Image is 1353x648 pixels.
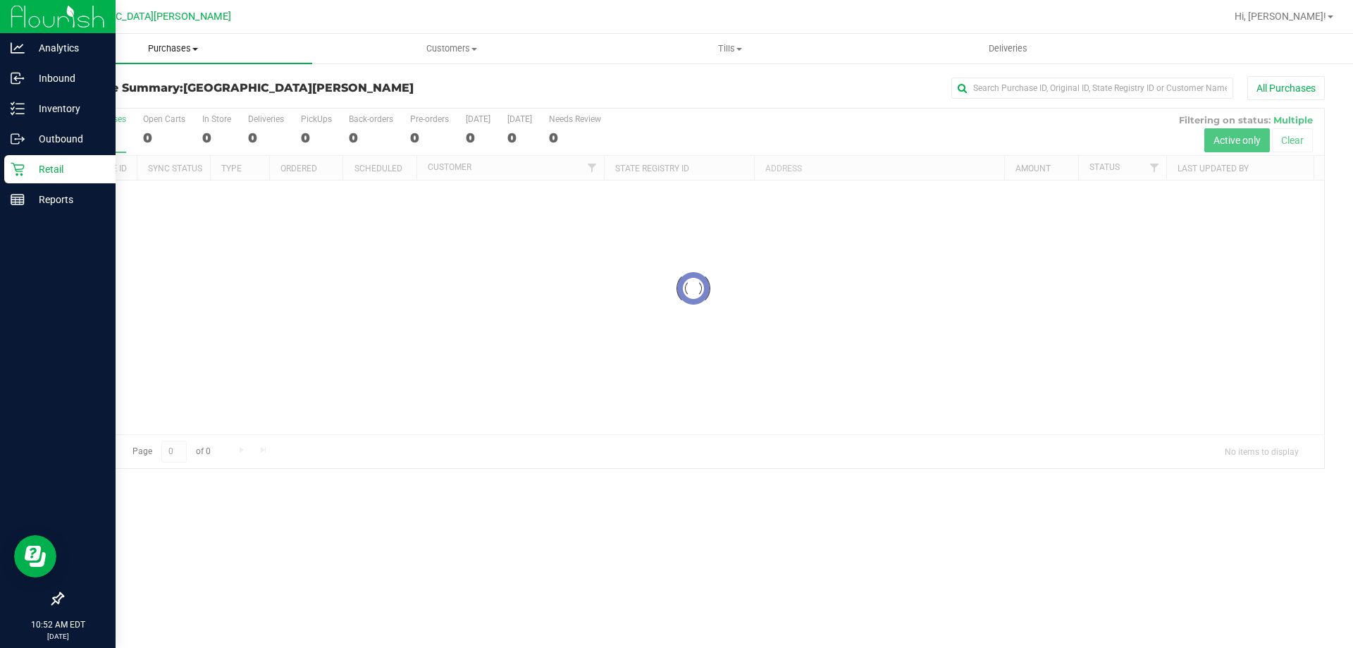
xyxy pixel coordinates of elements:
[25,39,109,56] p: Analytics
[34,42,312,55] span: Purchases
[970,42,1046,55] span: Deliveries
[11,162,25,176] inline-svg: Retail
[951,78,1233,99] input: Search Purchase ID, Original ID, State Registry ID or Customer Name...
[11,192,25,207] inline-svg: Reports
[183,81,414,94] span: [GEOGRAPHIC_DATA][PERSON_NAME]
[25,191,109,208] p: Reports
[11,132,25,146] inline-svg: Outbound
[14,535,56,577] iframe: Resource center
[62,82,483,94] h3: Purchase Summary:
[6,618,109,631] p: 10:52 AM EDT
[25,100,109,117] p: Inventory
[869,34,1147,63] a: Deliveries
[313,42,590,55] span: Customers
[25,130,109,147] p: Outbound
[11,41,25,55] inline-svg: Analytics
[25,161,109,178] p: Retail
[57,11,231,23] span: [GEOGRAPHIC_DATA][PERSON_NAME]
[591,34,869,63] a: Tills
[1247,76,1325,100] button: All Purchases
[591,42,868,55] span: Tills
[1235,11,1326,22] span: Hi, [PERSON_NAME]!
[11,102,25,116] inline-svg: Inventory
[25,70,109,87] p: Inbound
[6,631,109,642] p: [DATE]
[11,71,25,85] inline-svg: Inbound
[34,34,312,63] a: Purchases
[312,34,591,63] a: Customers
